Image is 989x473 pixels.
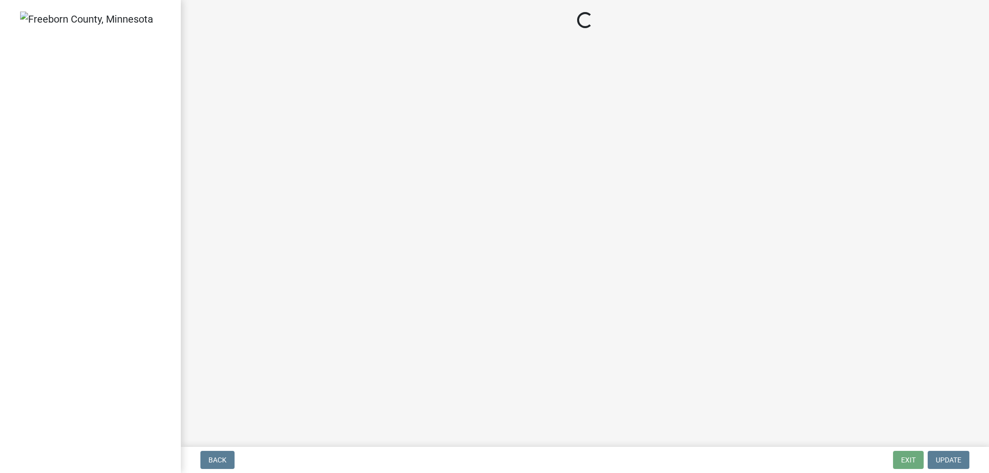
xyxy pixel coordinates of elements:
[936,456,961,464] span: Update
[893,451,924,469] button: Exit
[200,451,235,469] button: Back
[208,456,227,464] span: Back
[20,12,153,27] img: Freeborn County, Minnesota
[928,451,969,469] button: Update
